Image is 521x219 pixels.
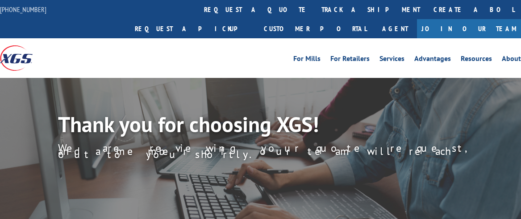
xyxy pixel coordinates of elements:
a: Services [379,55,404,65]
a: Request a pickup [128,19,257,38]
a: Join Our Team [417,19,521,38]
a: Customer Portal [257,19,373,38]
h1: Thank you for choosing XGS! [58,114,460,139]
a: Resources [461,55,492,65]
a: For Mills [293,55,321,65]
a: Advantages [414,55,451,65]
a: For Retailers [330,55,370,65]
a: About [502,55,521,65]
a: Agent [373,19,417,38]
p: We are reviewing your quote request, and a member of our team will reach out to you shortly. [58,146,499,156]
